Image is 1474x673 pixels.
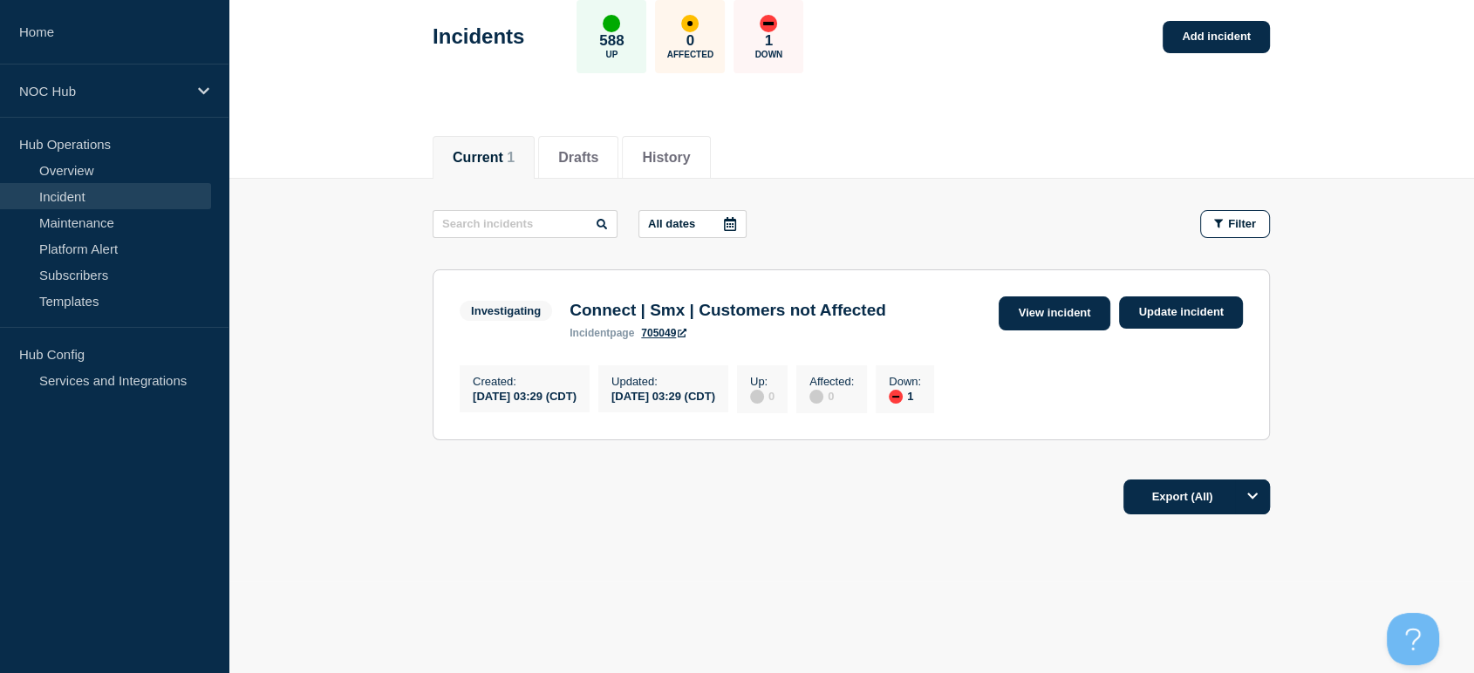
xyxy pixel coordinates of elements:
[433,210,618,238] input: Search incidents
[460,301,552,321] span: Investigating
[750,388,775,404] div: 0
[1228,217,1256,230] span: Filter
[570,327,610,339] span: incident
[558,150,598,166] button: Drafts
[605,50,618,59] p: Up
[603,15,620,32] div: up
[1235,479,1270,514] button: Options
[1200,210,1270,238] button: Filter
[570,327,634,339] p: page
[507,150,515,165] span: 1
[1119,296,1243,329] a: Update incident
[19,84,187,99] p: NOC Hub
[453,150,515,166] button: Current 1
[611,388,715,403] div: [DATE] 03:29 (CDT)
[667,50,713,59] p: Affected
[570,301,886,320] h3: Connect | Smx | Customers not Affected
[642,150,690,166] button: History
[755,50,783,59] p: Down
[999,296,1111,330] a: View incident
[750,390,764,404] div: disabled
[809,390,823,404] div: disabled
[889,388,921,404] div: 1
[750,375,775,388] p: Up :
[473,388,577,403] div: [DATE] 03:29 (CDT)
[638,210,747,238] button: All dates
[1123,479,1270,514] button: Export (All)
[641,327,686,339] a: 705049
[809,375,854,388] p: Affected :
[765,32,773,50] p: 1
[1163,21,1270,53] a: Add incident
[599,32,624,50] p: 588
[1387,613,1439,665] iframe: Help Scout Beacon - Open
[648,217,695,230] p: All dates
[809,388,854,404] div: 0
[611,375,715,388] p: Updated :
[889,375,921,388] p: Down :
[681,15,699,32] div: affected
[686,32,694,50] p: 0
[889,390,903,404] div: down
[433,24,524,49] h1: Incidents
[473,375,577,388] p: Created :
[760,15,777,32] div: down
